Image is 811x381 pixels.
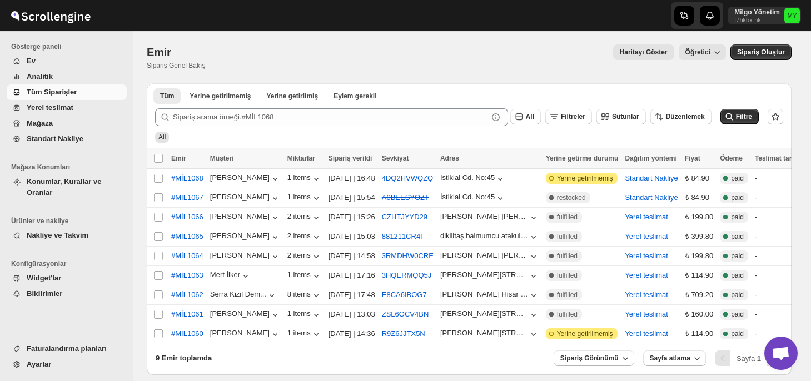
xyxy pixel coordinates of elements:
div: İstiklal Cd. No:45 [440,193,495,201]
button: Düzenlemek [650,109,712,124]
div: Açık sohbet [764,337,798,370]
span: paid [731,290,744,299]
button: [PERSON_NAME] [210,193,281,204]
span: Konumlar, Kurallar ve Oranlar [27,177,101,197]
button: Filtre [720,109,759,124]
div: ₺ 199.80 [685,212,713,223]
span: Düzenlemek [666,113,705,121]
button: Yerel teslimat [625,290,668,299]
div: Serra Kizil Dem... [210,290,266,298]
div: ₺ 199.80 [685,250,713,262]
div: ₺ 709.20 [685,289,713,300]
span: Sevkiyat [382,154,409,162]
div: - [755,309,799,320]
button: Yerel teslimat [625,232,668,240]
button: Unfulfilled [183,88,257,104]
div: - [755,173,799,184]
div: İstiklal Cd. No:45 [440,173,495,182]
span: Sayfa atlama [650,354,690,363]
button: ActionNeeded [327,88,383,104]
button: 1 items [287,173,322,184]
span: Yerine getirilmiş [266,92,318,101]
button: Fulfilled [260,88,325,104]
div: ₺ 160.00 [685,309,713,320]
span: Ürünler ve nakliye [11,217,128,225]
button: Map action label [613,44,674,60]
button: #MİL1061 [165,305,210,323]
span: Sipariş Görünümü [560,354,619,363]
div: [DATE] | 13:03 [329,309,375,320]
span: Sayfa [737,354,761,363]
span: #MİL1066 [171,212,203,223]
span: Öğretici [685,48,710,56]
div: [DATE] | 15:54 [329,192,375,203]
button: Bildirimler [7,286,127,302]
span: Yerel teslimat [27,103,73,112]
span: Yerine getirilmemiş [190,92,251,101]
span: Analitik [27,72,53,81]
span: All [158,133,166,141]
span: Dağıtım yöntemi [625,154,676,162]
button: E8CA6IBOG7 [382,290,427,299]
div: 1 items [287,309,322,320]
span: Gösterge paneli [11,42,128,51]
div: ₺ 114.90 [685,270,713,281]
button: 3RMDHW0CRE [382,252,434,260]
span: Eylem gerekli [334,92,376,101]
span: Ev [27,57,36,65]
button: Tüm Siparişler [7,84,127,100]
div: [PERSON_NAME] [210,309,281,320]
span: #MİL1067 [171,192,203,203]
button: Serra Kizil Dem... [210,290,277,301]
p: t7hkbx-nk [734,17,780,23]
text: MY [788,12,797,19]
button: Create custom order [730,44,792,60]
div: [DATE] | 17:16 [329,270,375,281]
button: Yerel teslimat [625,252,668,260]
button: [PERSON_NAME] Hisar Cd. 25B Daire 6 [440,290,539,301]
span: fulfilled [557,252,578,260]
p: Sipariş Genel Bakış [147,61,205,70]
span: fulfilled [557,271,578,280]
div: [DATE] | 15:03 [329,231,375,242]
span: fulfilled [557,232,578,241]
button: [PERSON_NAME] [210,251,281,262]
button: #MİL1068 [165,169,210,187]
nav: Pagination [715,350,783,366]
button: 2 items [287,232,322,243]
button: All [153,88,181,104]
button: Yerel teslimat [625,329,668,338]
button: Nakliye ve Takvim [7,228,127,243]
div: - [755,328,799,339]
button: [PERSON_NAME] [PERSON_NAME] saygun caddesi no 79 ulus [440,212,539,223]
button: Widget'lar [7,270,127,286]
div: 1 items [287,193,322,204]
button: [PERSON_NAME] [PERSON_NAME] saygun caddesi no 79 ulus [440,251,539,262]
button: [PERSON_NAME][STREET_ADDRESS][PERSON_NAME] [440,329,539,340]
span: Mağaza [27,119,53,127]
span: paid [731,271,744,280]
button: 1 items [287,270,322,282]
button: #MİL1066 [165,208,210,226]
div: [DATE] | 14:36 [329,328,375,339]
span: paid [731,174,744,183]
button: [PERSON_NAME][STREET_ADDRESS][PERSON_NAME] [440,309,539,320]
div: ₺ 399.80 [685,231,713,242]
span: paid [731,213,744,222]
span: Fiyat [685,154,700,162]
span: #MİL1062 [171,289,203,300]
div: [PERSON_NAME][STREET_ADDRESS][PERSON_NAME] [440,270,528,279]
div: [DATE] | 17:48 [329,289,375,300]
span: paid [731,310,744,319]
span: #MİL1064 [171,250,203,262]
button: 1 items [287,329,322,340]
span: #MİL1065 [171,231,203,242]
button: R9Z6JJTX5N [382,329,425,338]
button: #MİL1065 [165,228,210,245]
span: Tüm [160,92,174,101]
